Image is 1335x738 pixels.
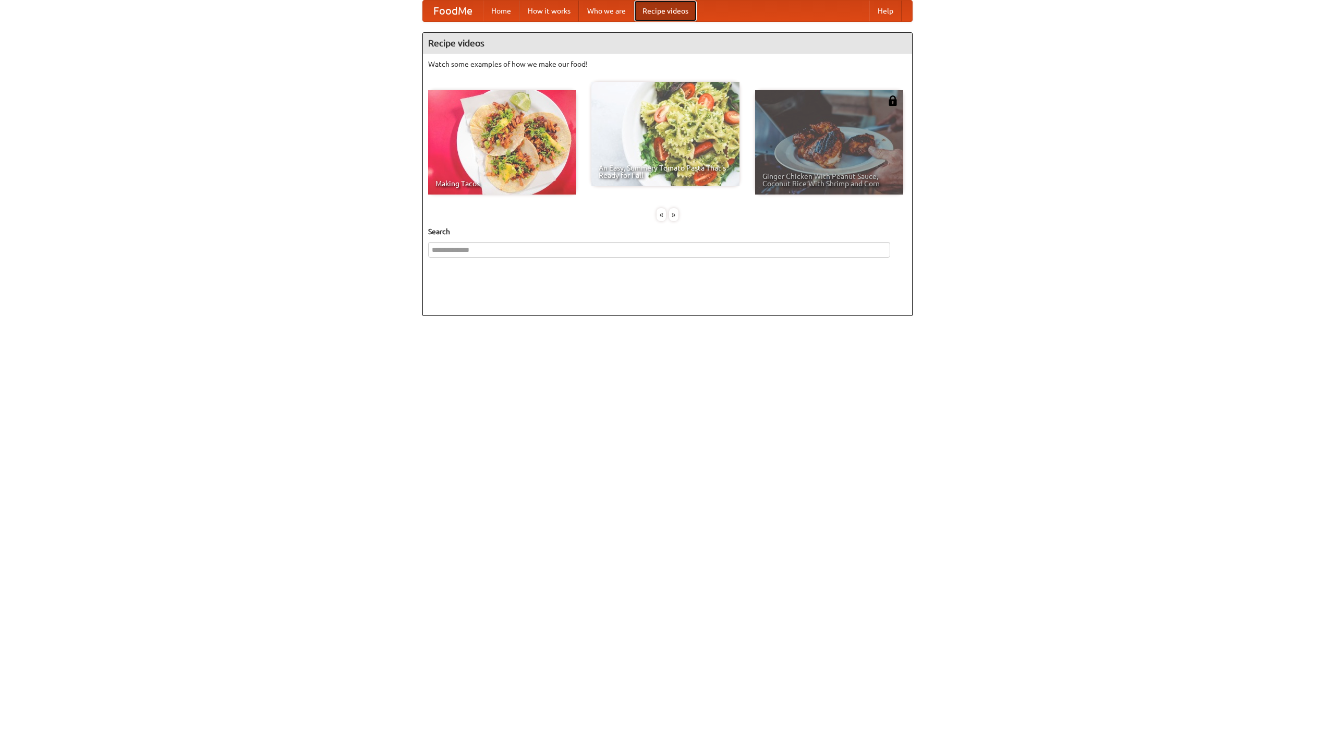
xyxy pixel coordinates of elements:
h4: Recipe videos [423,33,912,54]
span: An Easy, Summery Tomato Pasta That's Ready for Fall [599,164,732,179]
a: How it works [519,1,579,21]
a: Making Tacos [428,90,576,195]
h5: Search [428,226,907,237]
a: Help [869,1,902,21]
a: Recipe videos [634,1,697,21]
img: 483408.png [888,95,898,106]
a: Home [483,1,519,21]
div: « [657,208,666,221]
a: Who we are [579,1,634,21]
div: » [669,208,678,221]
a: FoodMe [423,1,483,21]
p: Watch some examples of how we make our food! [428,59,907,69]
span: Making Tacos [435,180,569,187]
a: An Easy, Summery Tomato Pasta That's Ready for Fall [591,82,739,186]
